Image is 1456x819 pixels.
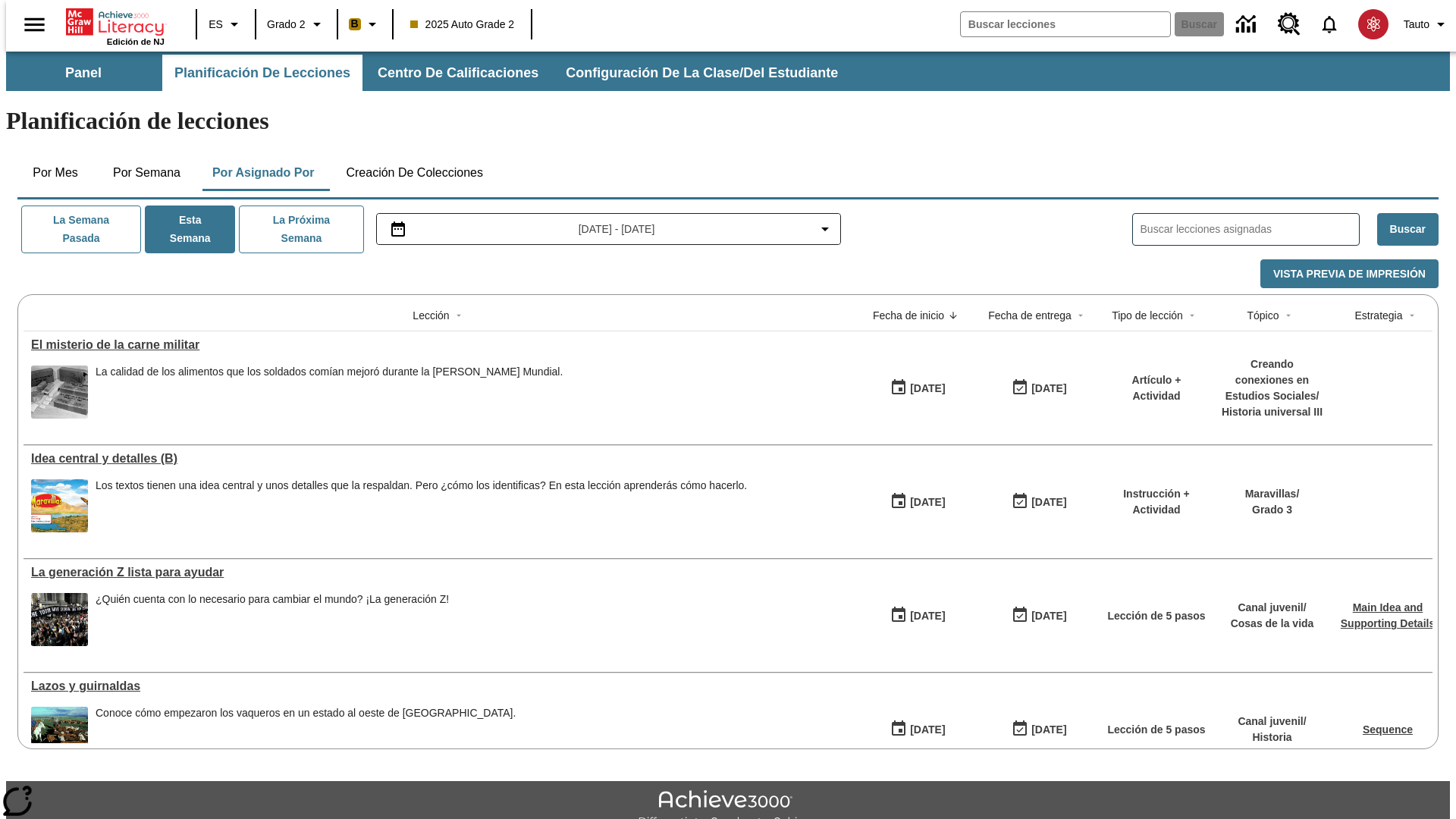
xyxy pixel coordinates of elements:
img: portada de Maravillas de tercer grado: una mariposa vuela sobre un campo y un río, con montañas a... [31,479,88,532]
button: Abrir el menú lateral [12,2,57,47]
button: Lenguaje: ES, Selecciona un idioma [202,11,250,38]
button: 09/21/25: Último día en que podrá accederse la lección [1006,601,1072,630]
div: [DATE] [1031,379,1066,398]
button: Planificación de lecciones [162,55,362,91]
p: Historia universal III [1221,404,1323,420]
button: Vista previa de impresión [1260,259,1439,289]
span: Centro de calificaciones [378,64,538,82]
button: La semana pasada [21,206,141,253]
button: Panel [8,55,159,91]
div: La calidad de los alimentos que los soldados comían mejoró durante la Segunda Guerra Mundial. [96,366,563,419]
button: Sort [1403,306,1421,325]
div: [DATE] [1031,607,1066,626]
button: Configuración de la clase/del estudiante [554,55,850,91]
button: Sort [1279,306,1298,325]
p: Maravillas / [1245,486,1300,502]
h1: Planificación de lecciones [6,107,1450,135]
p: Artículo + Actividad [1107,372,1206,404]
div: [DATE] [1031,493,1066,512]
div: [DATE] [910,379,945,398]
div: Los textos tienen una idea central y unos detalles que la respaldan. Pero ¿cómo los identificas? ... [96,479,747,492]
a: Idea central y detalles (B), Lecciones [31,452,849,466]
a: Notificaciones [1310,5,1349,44]
p: Lección de 5 pasos [1107,608,1205,624]
span: [DATE] - [DATE] [579,221,655,237]
p: Canal juvenil / [1231,600,1314,616]
span: ES [209,17,223,33]
button: Perfil/Configuración [1398,11,1456,38]
a: Sequence [1363,723,1413,736]
input: Buscar campo [961,12,1170,36]
button: Esta semana [145,206,235,253]
button: Sort [1183,306,1201,325]
button: Por mes [17,155,93,191]
div: [DATE] [910,493,945,512]
p: Lección de 5 pasos [1107,722,1205,738]
div: Los textos tienen una idea central y unos detalles que la respaldan. Pero ¿cómo los identificas? ... [96,479,747,532]
div: ¿Quién cuenta con lo necesario para cambiar el mundo? ¡La generación Z! [96,593,449,606]
button: 09/21/25: Último día en que podrá accederse la lección [1006,488,1072,516]
a: Portada [66,7,165,37]
button: 09/21/25: Primer día en que estuvo disponible la lección [885,715,950,744]
span: Panel [65,64,102,82]
button: 09/21/25: Primer día en que estuvo disponible la lección [885,488,950,516]
div: Portada [66,5,165,46]
p: La calidad de los alimentos que los soldados comían mejoró durante la [PERSON_NAME] Mundial. [96,366,563,378]
a: Main Idea and Supporting Details [1341,601,1435,629]
button: 09/21/25: Último día en que podrá accederse la lección [1006,715,1072,744]
button: Escoja un nuevo avatar [1349,5,1398,44]
div: La generación Z lista para ayudar [31,566,849,579]
div: Subbarra de navegación [6,52,1450,91]
a: El misterio de la carne militar , Lecciones [31,338,849,352]
span: B [351,14,359,33]
img: paniolos hawaianos (vaqueros) arreando ganado [31,707,88,760]
div: Tópico [1247,308,1279,323]
div: Tipo de lección [1112,308,1183,323]
div: Idea central y detalles (B) [31,452,849,466]
a: Lazos y guirnaldas, Lecciones [31,679,849,693]
svg: Collapse Date Range Filter [816,220,834,238]
button: Buscar [1377,213,1439,246]
span: Grado 2 [267,17,306,33]
span: Edición de NJ [107,37,165,46]
button: Boost El color de la clase es anaranjado claro. Cambiar el color de la clase. [343,11,388,38]
span: 2025 Auto Grade 2 [410,17,515,33]
button: Grado: Grado 2, Elige un grado [261,11,332,38]
a: Centro de recursos, Se abrirá en una pestaña nueva. [1269,4,1310,45]
p: Canal juvenil / [1238,714,1306,730]
div: Fecha de inicio [873,308,944,323]
p: Grado 3 [1245,502,1300,518]
p: Creando conexiones en Estudios Sociales / [1221,356,1323,404]
div: Conoce cómo empezaron los vaqueros en un estado al oeste de Estados Unidos. [96,707,516,760]
button: Centro de calificaciones [366,55,551,91]
button: Creación de colecciones [334,155,495,191]
a: La generación Z lista para ayudar , Lecciones [31,566,849,579]
div: Conoce cómo empezaron los vaqueros en un estado al oeste de [GEOGRAPHIC_DATA]. [96,707,516,720]
p: Instrucción + Actividad [1107,486,1206,518]
div: [DATE] [1031,720,1066,739]
div: El misterio de la carne militar [31,338,849,352]
button: La próxima semana [239,206,363,253]
p: Historia [1238,730,1306,745]
input: Buscar lecciones asignadas [1141,218,1359,240]
button: Seleccione el intervalo de fechas opción del menú [383,220,835,238]
span: Tauto [1404,17,1429,33]
button: 09/21/25: Primer día en que estuvo disponible la lección [885,601,950,630]
button: 09/21/25: Primer día en que estuvo disponible la lección [885,374,950,403]
button: Por semana [101,155,193,191]
img: Un grupo de manifestantes protestan frente al Museo Americano de Historia Natural en la ciudad de... [31,593,88,646]
div: Estrategia [1354,308,1402,323]
p: Cosas de la vida [1231,616,1314,632]
button: Sort [1072,306,1090,325]
div: Lección [413,308,449,323]
div: Subbarra de navegación [6,55,852,91]
button: 09/21/25: Último día en que podrá accederse la lección [1006,374,1072,403]
div: Fecha de entrega [988,308,1072,323]
div: ¿Quién cuenta con lo necesario para cambiar el mundo? ¡La generación Z! [96,593,449,646]
img: avatar image [1358,9,1389,39]
div: [DATE] [910,720,945,739]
